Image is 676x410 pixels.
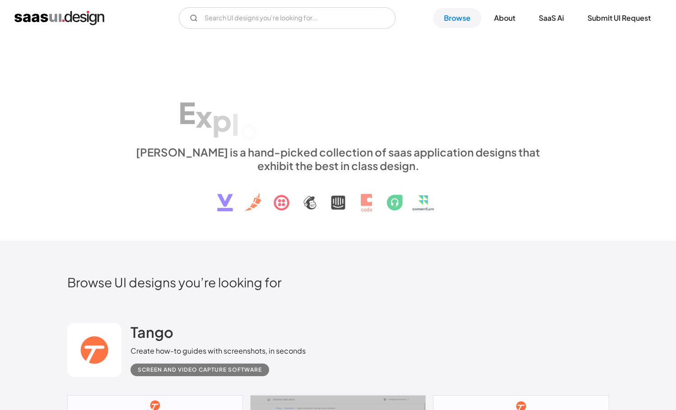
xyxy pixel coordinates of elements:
[528,8,575,28] a: SaaS Ai
[67,274,609,290] h2: Browse UI designs you’re looking for
[179,7,396,29] input: Search UI designs you're looking for...
[138,364,262,375] div: Screen and Video Capture Software
[201,172,475,219] img: text, icon, saas logo
[239,111,258,146] div: o
[131,323,173,341] h2: Tango
[131,323,173,346] a: Tango
[212,103,232,138] div: p
[131,67,546,136] h1: Explore SaaS UI design patterns & interactions.
[196,99,212,134] div: x
[179,7,396,29] form: Email Form
[433,8,481,28] a: Browse
[131,346,306,356] div: Create how-to guides with screenshots, in seconds
[14,11,104,25] a: home
[577,8,662,28] a: Submit UI Request
[483,8,526,28] a: About
[178,95,196,130] div: E
[232,107,239,142] div: l
[131,145,546,172] div: [PERSON_NAME] is a hand-picked collection of saas application designs that exhibit the best in cl...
